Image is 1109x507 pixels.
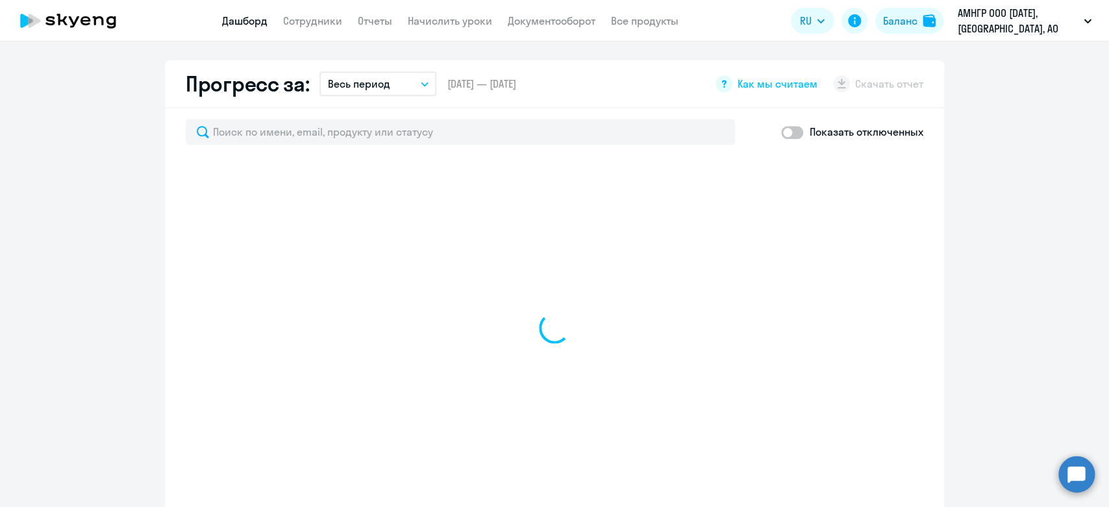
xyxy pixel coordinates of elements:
[327,76,390,92] p: Весь период
[447,77,516,91] span: [DATE] — [DATE]
[875,8,943,34] button: Балансbalance
[923,14,936,27] img: balance
[408,14,492,27] a: Начислить уроки
[222,14,268,27] a: Дашборд
[358,14,392,27] a: Отчеты
[611,14,679,27] a: Все продукты
[951,5,1098,36] button: АМНГР ООО [DATE], [GEOGRAPHIC_DATA], АО
[791,8,834,34] button: RU
[319,71,436,96] button: Весь период
[810,124,923,140] p: Показать отключенных
[283,14,342,27] a: Сотрудники
[738,77,817,91] span: Как мы считаем
[958,5,1078,36] p: АМНГР ООО [DATE], [GEOGRAPHIC_DATA], АО
[800,13,812,29] span: RU
[186,71,309,97] h2: Прогресс за:
[508,14,595,27] a: Документооборот
[186,119,735,145] input: Поиск по имени, email, продукту или статусу
[883,13,917,29] div: Баланс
